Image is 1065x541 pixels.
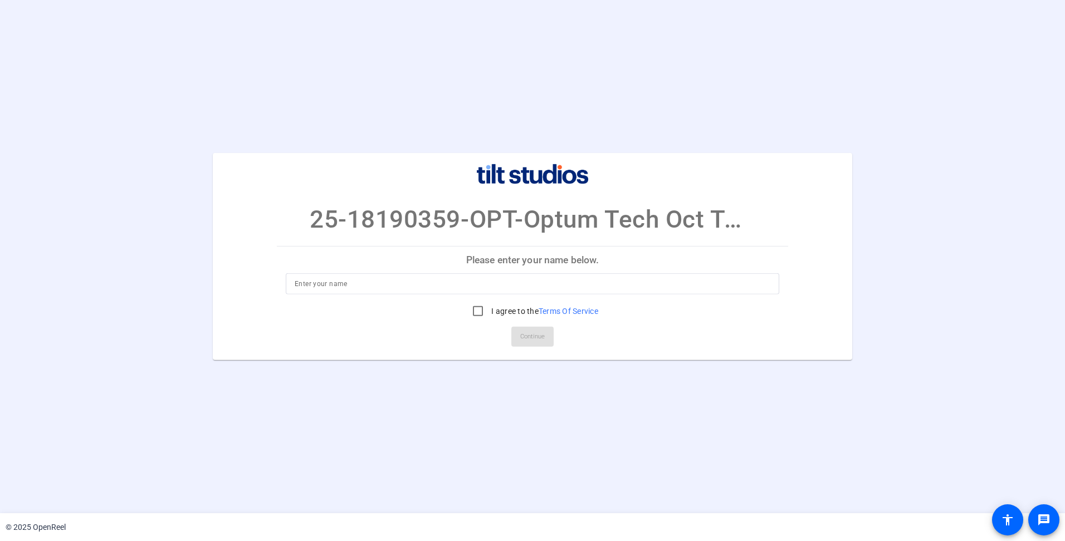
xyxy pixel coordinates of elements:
p: Please enter your name below. [277,247,788,273]
mat-icon: message [1037,513,1051,527]
p: 25-18190359-OPT-Optum Tech Oct Town Hall self-reco [310,201,755,238]
mat-icon: accessibility [1001,513,1014,527]
label: I agree to the [489,306,598,317]
div: © 2025 OpenReel [6,522,66,533]
input: Enter your name [295,277,770,291]
img: company-logo [477,164,588,184]
a: Terms Of Service [539,307,598,316]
